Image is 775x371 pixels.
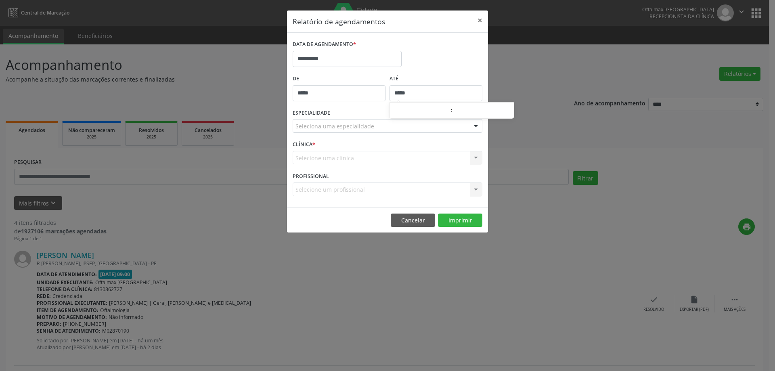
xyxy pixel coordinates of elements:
label: ESPECIALIDADE [293,107,330,119]
input: Minute [453,103,514,119]
button: Close [472,10,488,30]
span: Seleciona uma especialidade [295,122,374,130]
h5: Relatório de agendamentos [293,16,385,27]
label: CLÍNICA [293,138,315,151]
input: Hour [390,103,450,119]
button: Cancelar [391,214,435,227]
label: De [293,73,385,85]
span: : [450,102,453,118]
button: Imprimir [438,214,482,227]
label: ATÉ [390,73,482,85]
label: PROFISSIONAL [293,170,329,182]
label: DATA DE AGENDAMENTO [293,38,356,51]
